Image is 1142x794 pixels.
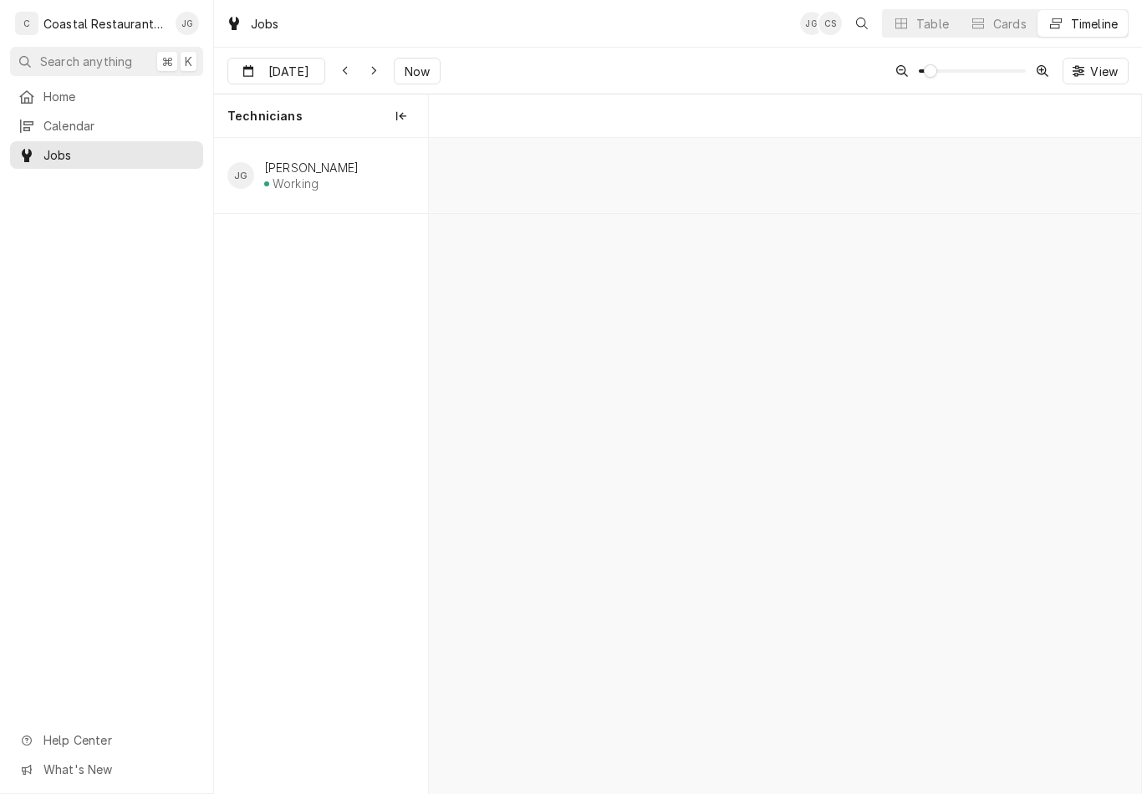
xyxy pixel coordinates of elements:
[161,53,173,70] span: ⌘
[227,162,254,189] div: James Gatton's Avatar
[176,12,199,35] div: James Gatton's Avatar
[227,108,303,125] span: Technicians
[818,12,842,35] div: Chris Sockriter's Avatar
[394,58,441,84] button: Now
[10,83,203,110] a: Home
[10,756,203,783] a: Go to What's New
[264,160,359,175] div: [PERSON_NAME]
[40,53,132,70] span: Search anything
[1063,58,1129,84] button: View
[401,63,433,80] span: Now
[227,58,325,84] button: [DATE]
[43,731,193,749] span: Help Center
[429,138,1141,794] div: normal
[10,726,203,754] a: Go to Help Center
[43,15,166,33] div: Coastal Restaurant Repair
[15,12,38,35] div: C
[43,117,195,135] span: Calendar
[227,162,254,189] div: JG
[43,146,195,164] span: Jobs
[818,12,842,35] div: CS
[176,12,199,35] div: JG
[10,141,203,169] a: Jobs
[214,94,428,138] div: Technicians column. SPACE for context menu
[916,15,949,33] div: Table
[849,10,875,37] button: Open search
[10,112,203,140] a: Calendar
[214,138,428,794] div: left
[800,12,823,35] div: James Gatton's Avatar
[273,176,319,191] div: Working
[43,88,195,105] span: Home
[1087,63,1121,80] span: View
[800,12,823,35] div: JG
[1071,15,1118,33] div: Timeline
[43,761,193,778] span: What's New
[185,53,192,70] span: K
[993,15,1027,33] div: Cards
[10,47,203,76] button: Search anything⌘K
